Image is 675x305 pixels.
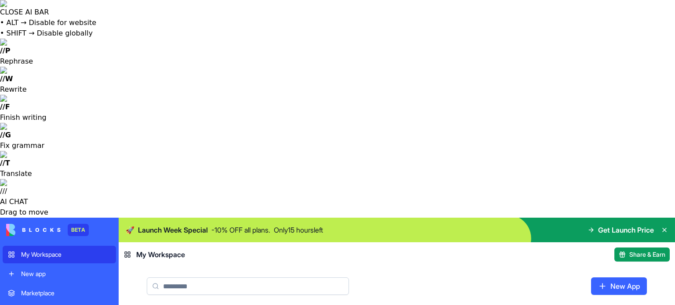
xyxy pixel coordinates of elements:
img: Background [119,218,675,242]
a: New App [591,277,647,295]
a: Marketplace [3,284,116,302]
a: BETA [6,224,89,236]
span: Share & Earn [629,250,665,259]
div: My Workspace [21,250,111,259]
span: 🚀 [126,225,134,235]
span: Get Launch Price [598,225,654,235]
a: My Workspace [3,246,116,263]
div: New app [21,269,111,278]
div: BETA [68,224,89,236]
p: Only 15 hours left [274,225,323,235]
div: Marketplace [21,289,111,298]
a: New app [3,265,116,283]
span: Launch Week Special [138,225,208,235]
button: Share & Earn [614,248,670,262]
p: - 10 % OFF all plans. [211,225,270,235]
span: My Workspace [136,249,185,260]
img: logo [6,224,61,236]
